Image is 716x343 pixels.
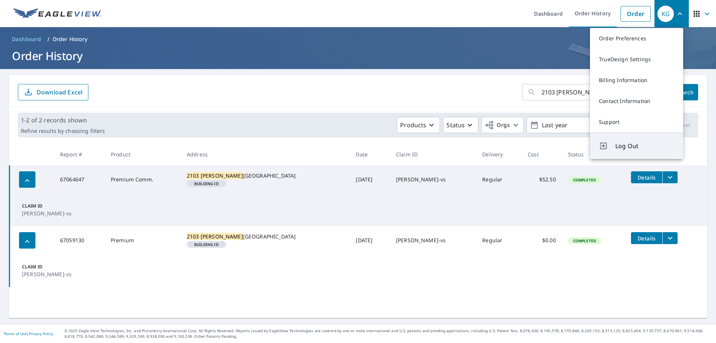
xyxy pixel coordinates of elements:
[9,33,707,45] nav: breadcrumb
[541,82,651,103] input: Address, Report #, Claim ID, etc.
[481,117,524,133] button: Orgs
[187,233,344,240] div: [GEOGRAPHIC_DATA]
[621,6,651,22] a: Order
[397,117,440,133] button: Products
[194,182,219,185] em: Building ID
[476,165,522,194] td: Regular
[105,165,181,194] td: Premium Comm.
[194,243,219,246] em: Building ID
[47,35,50,44] li: /
[54,143,105,165] th: Report #
[662,171,678,183] button: filesDropdownBtn-67064647
[569,238,600,243] span: Completed
[54,226,105,255] td: 67059130
[476,143,522,165] th: Delivery
[187,172,243,179] mark: 2103 [PERSON_NAME]
[615,141,674,150] span: Log Out
[18,84,88,100] button: Download Excel
[443,117,478,133] button: Status
[522,143,562,165] th: Cost
[390,143,476,165] th: Claim ID
[22,270,72,278] p: [PERSON_NAME]-vs
[22,203,72,209] p: Claim ID
[9,48,707,63] h1: Order History
[522,226,562,255] td: $0.00
[562,143,625,165] th: Status
[390,165,476,194] td: [PERSON_NAME]-vs
[53,35,88,43] p: Order History
[12,35,41,43] span: Dashboard
[476,226,522,255] td: Regular
[350,165,390,194] td: [DATE]
[54,165,105,194] td: 67064647
[635,174,658,181] span: Details
[590,70,683,91] a: Billing Information
[590,112,683,132] a: Support
[662,232,678,244] button: filesDropdownBtn-67059130
[522,165,562,194] td: $52.50
[21,116,105,125] p: 1-2 of 2 records shown
[350,143,390,165] th: Date
[677,89,692,96] span: Search
[590,28,683,49] a: Order Preferences
[631,232,662,244] button: detailsBtn-67059130
[400,121,426,130] p: Products
[635,235,658,242] span: Details
[657,6,674,22] div: KG
[569,177,600,183] span: Completed
[631,171,662,183] button: detailsBtn-67064647
[22,264,72,270] p: Claim ID
[9,33,44,45] a: Dashboard
[671,84,698,100] button: Search
[21,128,105,134] p: Refine results by choosing filters
[539,119,626,132] p: Last year
[590,91,683,112] a: Contact Information
[22,209,72,217] p: [PERSON_NAME]-vs
[485,121,510,130] span: Orgs
[105,226,181,255] td: Premium
[65,328,712,339] p: © 2025 Eagle View Technologies, Inc. and Pictometry International Corp. All Rights Reserved. Repo...
[29,331,53,336] a: Privacy Policy
[37,88,82,96] p: Download Excel
[13,8,101,19] img: EV Logo
[4,331,27,336] a: Terms of Use
[105,143,181,165] th: Product
[590,49,683,70] a: TrueDesign Settings
[446,121,465,130] p: Status
[187,172,344,180] div: [GEOGRAPHIC_DATA]
[527,117,638,133] button: Last year
[4,331,53,336] p: |
[350,226,390,255] td: [DATE]
[590,132,683,159] button: Log Out
[181,143,350,165] th: Address
[390,226,476,255] td: [PERSON_NAME]-vs
[187,233,243,240] mark: 2103 [PERSON_NAME]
